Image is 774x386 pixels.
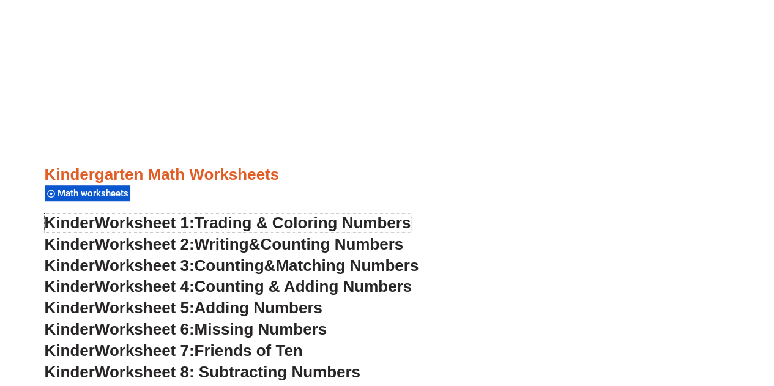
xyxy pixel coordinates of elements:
a: KinderWorksheet 5:Adding Numbers [45,299,322,317]
span: Worksheet 7: [95,341,195,360]
a: KinderWorksheet 4:Counting & Adding Numbers [45,277,412,295]
span: Kinder [45,320,95,338]
span: Kinder [45,256,95,275]
span: Kinder [45,213,95,232]
span: Kinder [45,341,95,360]
span: Math worksheets [58,188,132,199]
a: KinderWorksheet 2:Writing&Counting Numbers [45,235,404,253]
span: Worksheet 4: [95,277,195,295]
span: Kinder [45,299,95,317]
span: Kinder [45,277,95,295]
a: KinderWorksheet 1:Trading & Coloring Numbers [45,213,411,232]
span: Counting Numbers [260,235,403,253]
a: KinderWorksheet 6:Missing Numbers [45,320,327,338]
span: Worksheet 2: [95,235,195,253]
span: Counting [195,256,264,275]
span: Missing Numbers [195,320,327,338]
span: Friends of Ten [195,341,303,360]
span: Trading & Coloring Numbers [195,213,411,232]
span: Worksheet 5: [95,299,195,317]
h3: Kindergarten Math Worksheets [45,165,730,185]
span: Writing [195,235,249,253]
span: Worksheet 3: [95,256,195,275]
a: KinderWorksheet 7:Friends of Ten [45,341,303,360]
iframe: Chat Widget [570,248,774,386]
div: Math worksheets [45,185,130,201]
span: Worksheet 6: [95,320,195,338]
span: Worksheet 1: [95,213,195,232]
span: Adding Numbers [195,299,322,317]
a: KinderWorksheet 8: Subtracting Numbers [45,363,360,381]
span: Matching Numbers [275,256,419,275]
span: Counting & Adding Numbers [195,277,412,295]
span: Kinder [45,235,95,253]
span: Worksheet 8: Subtracting Numbers [95,363,360,381]
span: Kinder [45,363,95,381]
a: KinderWorksheet 3:Counting&Matching Numbers [45,256,419,275]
